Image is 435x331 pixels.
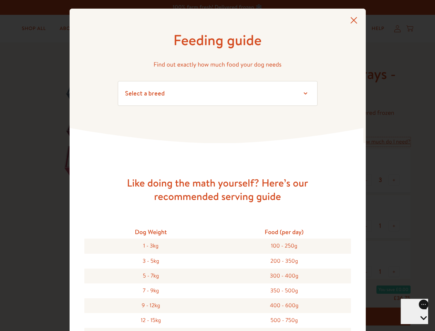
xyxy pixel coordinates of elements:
p: Find out exactly how much food your dog needs [118,59,318,70]
h1: Feeding guide [118,31,318,50]
div: 400 - 600g [218,298,351,313]
div: 5 - 7kg [84,269,218,283]
div: 100 - 250g [218,239,351,253]
h3: Like doing the math yourself? Here’s our recommended serving guide [107,176,328,203]
div: 9 - 12kg [84,298,218,313]
div: 500 - 750g [218,313,351,328]
div: 350 - 500g [218,283,351,298]
div: 3 - 5kg [84,254,218,269]
div: 1 - 3kg [84,239,218,253]
div: 300 - 400g [218,269,351,283]
div: 7 - 9kg [84,283,218,298]
div: 200 - 350g [218,254,351,269]
iframe: Gorgias live chat messenger [401,299,428,324]
div: 12 - 15kg [84,313,218,328]
div: Food (per day) [218,225,351,239]
div: Dog Weight [84,225,218,239]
